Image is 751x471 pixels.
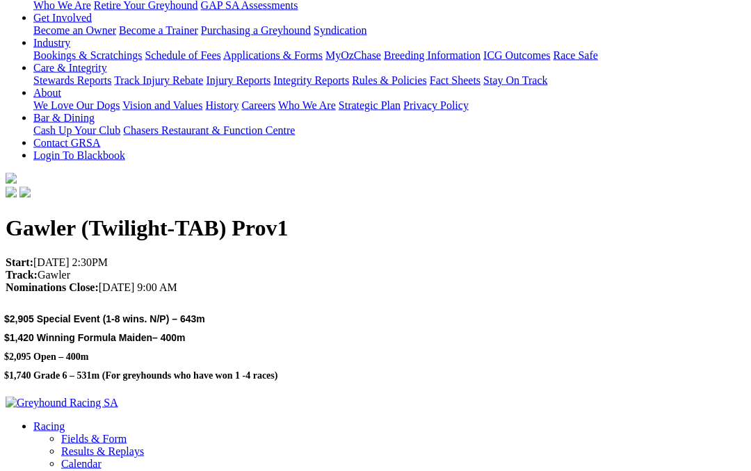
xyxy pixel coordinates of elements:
[223,49,323,61] a: Applications & Forms
[33,12,92,24] a: Get Involved
[430,74,481,86] a: Fact Sheets
[6,281,99,293] strong: Nominations Close:
[206,74,270,86] a: Injury Reports
[119,24,198,36] a: Become a Trainer
[33,62,107,74] a: Care & Integrity
[33,124,120,136] a: Cash Up Your Club
[33,24,116,36] a: Become an Owner
[241,99,275,111] a: Careers
[352,74,427,86] a: Rules & Policies
[6,269,38,281] strong: Track:
[6,256,33,268] strong: Start:
[33,74,745,87] div: Care & Integrity
[33,99,120,111] a: We Love Our Dogs
[384,49,481,61] a: Breeding Information
[33,112,95,124] a: Bar & Dining
[61,445,144,457] a: Results & Replays
[33,149,125,161] a: Login To Blackbook
[4,352,88,362] span: $2,095 Open – 400m
[33,74,111,86] a: Stewards Reports
[114,74,203,86] a: Track Injury Rebate
[123,124,295,136] a: Chasers Restaurant & Function Centre
[273,74,349,86] a: Integrity Reports
[33,137,100,149] a: Contact GRSA
[4,332,186,343] span: $1,420 Winning Formula Maiden– 400m
[339,99,401,111] a: Strategic Plan
[278,99,336,111] a: Who We Are
[33,37,70,49] a: Industry
[6,397,118,409] img: Greyhound Racing SA
[4,313,205,324] span: $2,905 Special Event (1-8 wins. N/P) – 643m
[6,187,17,198] img: facebook.svg
[145,49,220,61] a: Schedule of Fees
[314,24,366,36] a: Syndication
[6,256,745,294] p: [DATE] 2:30PM Gawler [DATE] 9:00 AM
[483,49,550,61] a: ICG Outcomes
[61,433,127,445] a: Fields & Form
[201,24,311,36] a: Purchasing a Greyhound
[4,370,277,381] span: $1,740 Grade 6 – 531m (For greyhounds who have won 1 -4 races)
[6,215,745,241] h1: Gawler (Twilight-TAB) Prov1
[33,49,745,62] div: Industry
[33,99,745,112] div: About
[33,420,65,432] a: Racing
[33,124,745,137] div: Bar & Dining
[61,458,102,470] a: Calendar
[553,49,597,61] a: Race Safe
[403,99,469,111] a: Privacy Policy
[325,49,381,61] a: MyOzChase
[6,173,17,184] img: logo-grsa-white.png
[205,99,239,111] a: History
[483,74,547,86] a: Stay On Track
[33,87,61,99] a: About
[33,49,142,61] a: Bookings & Scratchings
[33,24,745,37] div: Get Involved
[19,187,31,198] img: twitter.svg
[122,99,202,111] a: Vision and Values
